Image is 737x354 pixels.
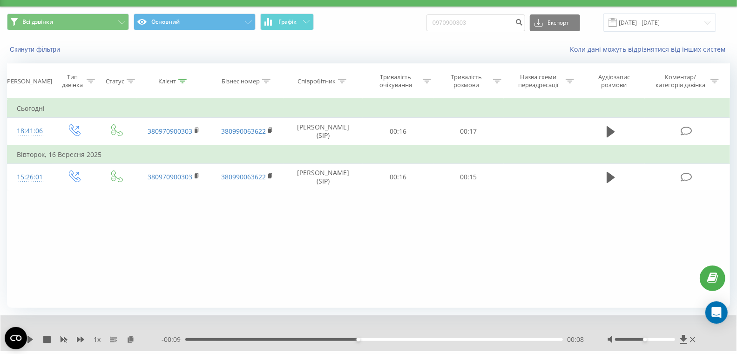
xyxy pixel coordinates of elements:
[162,335,185,344] span: - 00:09
[5,77,52,85] div: [PERSON_NAME]
[17,122,43,140] div: 18:41:06
[158,77,176,85] div: Клієнт
[7,45,65,54] button: Скинути фільтри
[278,19,297,25] span: Графік
[221,127,266,136] a: 380990063622
[134,14,256,30] button: Основний
[442,73,491,89] div: Тривалість розмови
[298,77,336,85] div: Співробітник
[61,73,84,89] div: Тип дзвінка
[568,335,584,344] span: 00:08
[514,73,563,89] div: Назва схеми переадресації
[94,335,101,344] span: 1 x
[363,118,433,145] td: 00:16
[221,172,266,181] a: 380990063622
[654,73,708,89] div: Коментар/категорія дзвінка
[371,73,420,89] div: Тривалість очікування
[222,77,260,85] div: Бізнес номер
[284,163,363,191] td: [PERSON_NAME] (SIP)
[22,18,53,26] span: Всі дзвінки
[357,338,360,341] div: Accessibility label
[148,172,192,181] a: 380970900303
[106,77,124,85] div: Статус
[363,163,433,191] td: 00:16
[433,118,504,145] td: 00:17
[284,118,363,145] td: [PERSON_NAME] (SIP)
[17,168,43,186] div: 15:26:01
[7,14,129,30] button: Всі дзвінки
[530,14,580,31] button: Експорт
[7,145,730,164] td: Вівторок, 16 Вересня 2025
[5,327,27,349] button: Open CMP widget
[433,163,504,191] td: 00:15
[643,338,647,341] div: Accessibility label
[586,73,643,89] div: Аудіозапис розмови
[260,14,314,30] button: Графік
[705,301,728,324] div: Open Intercom Messenger
[148,127,192,136] a: 380970900303
[7,99,730,118] td: Сьогодні
[426,14,525,31] input: Пошук за номером
[570,45,730,54] a: Коли дані можуть відрізнятися вiд інших систем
